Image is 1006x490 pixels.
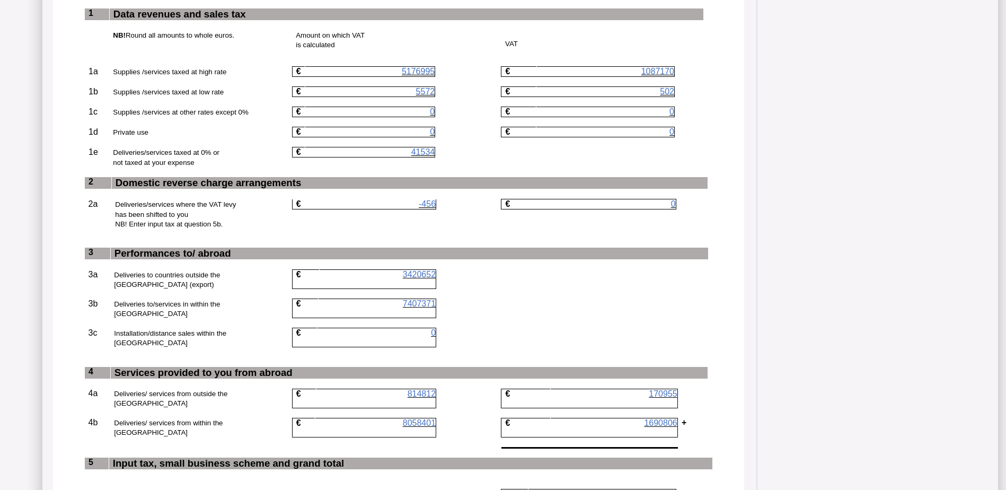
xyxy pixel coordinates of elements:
span: 5 [89,458,93,467]
span: 4 [89,367,93,376]
p: 1d [89,127,105,137]
b: € [505,67,510,76]
span: 8058401 [403,418,436,427]
span: 2 [89,177,93,186]
span: Deliveries/ services from outside the [GEOGRAPHIC_DATA] [114,390,227,407]
span: Supplies /services at other rates except 0% [113,108,249,116]
span: 0 [669,107,674,116]
p: 1c [89,107,105,117]
span: 3 [89,248,93,257]
b: € [505,107,510,116]
span: VAT [505,40,518,48]
b: € [505,389,510,398]
b: € [505,127,510,136]
p: 1b [89,87,105,97]
b: € [296,299,301,308]
span: Supplies /services taxed at high rate [113,68,226,76]
b: € [296,147,301,156]
b: € [296,389,301,398]
span: 7407371 [403,299,436,308]
b: € [296,127,301,136]
span: 170955 [649,389,677,398]
p: 4a [89,389,107,398]
p: 2a [89,199,108,209]
b: € [296,87,301,96]
span: Supplies /services taxed at low rate [113,88,224,96]
b: € [296,328,301,337]
span: Domestic reverse charge arrangements [116,177,302,188]
span: Amount on which VAT [296,31,365,39]
b: + [682,418,686,427]
span: Input tax, small business scheme and grand total [113,458,344,469]
b: € [296,199,301,208]
span: 1690806 [644,418,677,427]
span: Services provided to you from abroad [114,367,293,378]
b: € [505,418,510,427]
span: Installation/distance sales within the [GEOGRAPHIC_DATA] [114,329,226,347]
span: Deliveries/ services from within the [GEOGRAPHIC_DATA] [114,419,223,436]
span: 0 [430,127,435,136]
span: NB! Enter input tax at question 5b. [115,220,223,228]
p: 1a [89,67,105,76]
b: € [505,87,510,96]
span: 0 [669,127,674,136]
b: € [296,270,301,279]
span: Data revenues and sales tax [113,8,246,20]
span: -456 [419,199,436,208]
span: Deliveries to countries outside the [GEOGRAPHIC_DATA] (export) [114,271,220,288]
span: 1087170 [641,67,674,76]
span: 41534 [411,147,435,156]
span: Performances to/ abroad [114,248,231,259]
span: Deliveries to/services in within the [GEOGRAPHIC_DATA] [114,300,220,318]
span: NB! [113,31,126,39]
span: 5572 [416,87,435,96]
span: 5176995 [402,67,435,76]
span: 814812 [408,389,436,398]
span: is calculated [296,41,334,49]
p: 4b [89,418,107,427]
span: 0 [671,199,676,208]
b: € [296,418,301,427]
p: 3b [89,299,107,309]
b: € [505,199,510,208]
p: 3c [89,328,107,338]
span: 3420652 [403,270,436,279]
span: Deliveries/services where the VAT levy [115,200,236,208]
span: 0 [430,107,435,116]
span: Deliveries/services taxed at 0% or [113,148,219,156]
p: 3a [89,270,107,279]
b: € [296,67,301,76]
span: 502 [660,87,674,96]
span: not taxed at your expense [113,159,194,167]
span: Private use [113,128,148,136]
b: € [296,107,301,116]
p: 1e [89,147,105,157]
span: 0 [431,328,436,337]
span: 1 [89,8,93,17]
span: Round all amounts to whole euros. [126,31,234,39]
span: has been shifted to you [115,211,188,218]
